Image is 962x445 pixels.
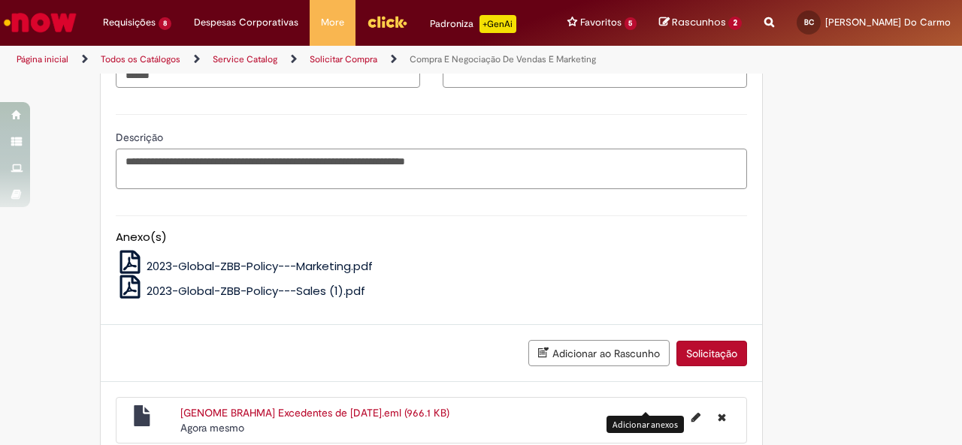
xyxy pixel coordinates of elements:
[580,15,622,30] span: Favoritos
[180,421,244,434] time: 28/08/2025 18:50:57
[116,283,366,299] a: 2023-Global-ZBB-Policy---Sales (1).pdf
[479,15,516,33] p: +GenAi
[180,421,244,434] span: Agora mesmo
[728,17,742,30] span: 2
[2,8,79,38] img: ServiceNow
[17,53,68,65] a: Página inicial
[147,283,365,299] span: 2023-Global-ZBB-Policy---Sales (1).pdf
[804,17,814,27] span: BC
[101,53,180,65] a: Todos os Catálogos
[116,62,420,88] input: Código SAP do Fornecedor
[682,405,709,429] button: Editar nome de arquivo [GENOME BRAHMA] Excedentes de Julho25.eml
[367,11,407,33] img: click_logo_yellow_360x200.png
[321,15,344,30] span: More
[116,231,747,244] h5: Anexo(s)
[410,53,596,65] a: Compra E Negociação De Vendas E Marketing
[310,53,377,65] a: Solicitar Compra
[430,15,516,33] div: Padroniza
[116,258,374,274] a: 2023-Global-ZBB-Policy---Marketing.pdf
[625,17,637,30] span: 5
[676,341,747,366] button: Solicitação
[607,416,684,433] div: Adicionar anexos
[103,15,156,30] span: Requisições
[213,53,277,65] a: Service Catalog
[11,46,630,74] ul: Trilhas de página
[528,340,670,366] button: Adicionar ao Rascunho
[147,258,373,274] span: 2023-Global-ZBB-Policy---Marketing.pdf
[159,17,171,30] span: 8
[116,131,166,144] span: Descrição
[709,405,735,429] button: Excluir [GENOME BRAHMA] Excedentes de Julho25.eml
[180,406,449,419] a: [GENOME BRAHMA] Excedentes de [DATE].eml (966.1 KB)
[443,62,747,88] input: CNPJ
[194,15,298,30] span: Despesas Corporativas
[659,16,742,30] a: Rascunhos
[825,16,951,29] span: [PERSON_NAME] Do Carmo
[116,149,747,188] textarea: Descrição
[672,15,726,29] span: Rascunhos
